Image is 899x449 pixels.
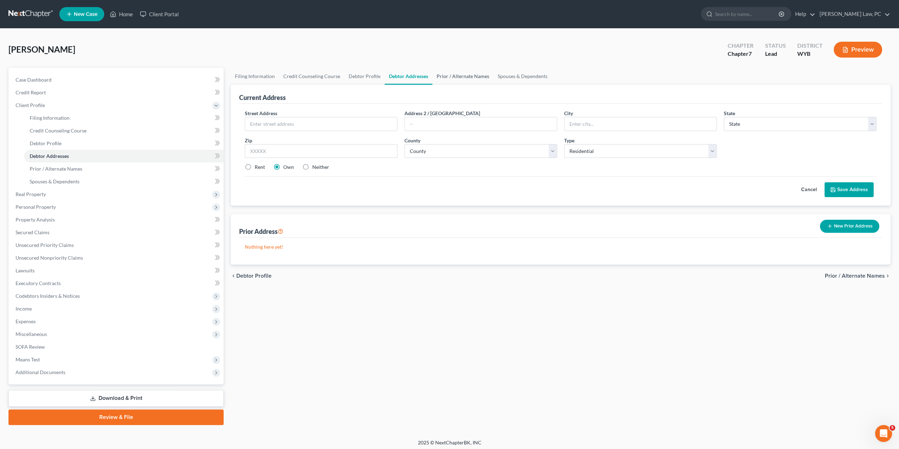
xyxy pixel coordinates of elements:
[749,50,752,57] span: 7
[16,191,46,197] span: Real Property
[16,280,61,286] span: Executory Contracts
[30,166,82,172] span: Prior / Alternate Names
[10,213,224,226] a: Property Analysis
[404,137,420,143] span: County
[239,227,283,236] div: Prior Address
[30,178,79,184] span: Spouses & Dependents
[16,229,49,235] span: Secured Claims
[728,50,753,58] div: Chapter
[16,293,80,299] span: Codebtors Insiders & Notices
[279,68,344,85] a: Credit Counseling Course
[10,86,224,99] a: Credit Report
[10,277,224,290] a: Executory Contracts
[10,239,224,252] a: Unsecured Priority Claims
[834,42,882,58] button: Preview
[824,182,874,197] button: Save Address
[16,267,35,273] span: Lawsuits
[16,204,56,210] span: Personal Property
[10,341,224,353] a: SOFA Review
[432,68,493,85] a: Prior / Alternate Names
[728,42,753,50] div: Chapter
[875,425,892,442] iframe: Intercom live chat
[16,356,40,362] span: Means Test
[792,8,815,20] a: Help
[10,73,224,86] a: Case Dashboard
[10,264,224,277] a: Lawsuits
[564,110,573,116] span: City
[16,89,46,95] span: Credit Report
[30,128,87,134] span: Credit Counseling Course
[312,164,329,171] label: Neither
[10,252,224,264] a: Unsecured Nonpriority Claims
[239,93,286,102] div: Current Address
[24,163,224,175] a: Prior / Alternate Names
[24,112,224,124] a: Filing Information
[16,77,52,83] span: Case Dashboard
[344,68,385,85] a: Debtor Profile
[283,164,294,171] label: Own
[564,137,574,144] label: Type
[136,8,182,20] a: Client Portal
[765,42,786,50] div: Status
[16,102,45,108] span: Client Profile
[16,217,55,223] span: Property Analysis
[820,220,879,233] button: New Prior Address
[255,164,265,171] label: Rent
[16,318,36,324] span: Expenses
[564,117,716,131] input: Enter city...
[724,110,735,116] span: State
[889,425,895,431] span: 5
[231,273,272,279] button: chevron_left Debtor Profile
[765,50,786,58] div: Lead
[793,183,824,197] button: Cancel
[245,243,876,250] p: Nothing here yet!
[236,273,272,279] span: Debtor Profile
[8,44,75,54] span: [PERSON_NAME]
[885,273,891,279] i: chevron_right
[24,175,224,188] a: Spouses & Dependents
[30,140,61,146] span: Debtor Profile
[8,390,224,407] a: Download & Print
[825,273,885,279] span: Prior / Alternate Names
[106,8,136,20] a: Home
[231,273,236,279] i: chevron_left
[245,137,252,143] span: Zip
[231,68,279,85] a: Filing Information
[245,144,397,158] input: XXXXX
[16,306,32,312] span: Income
[405,117,557,131] input: --
[8,409,224,425] a: Review & File
[24,150,224,163] a: Debtor Addresses
[16,255,83,261] span: Unsecured Nonpriority Claims
[825,273,891,279] button: Prior / Alternate Names chevron_right
[16,242,74,248] span: Unsecured Priority Claims
[493,68,552,85] a: Spouses & Dependents
[24,137,224,150] a: Debtor Profile
[10,226,224,239] a: Secured Claims
[16,369,65,375] span: Additional Documents
[16,331,47,337] span: Miscellaneous
[715,7,780,20] input: Search by name...
[74,12,97,17] span: New Case
[30,153,69,159] span: Debtor Addresses
[797,50,822,58] div: WYB
[816,8,890,20] a: [PERSON_NAME] Law, PC
[385,68,432,85] a: Debtor Addresses
[797,42,822,50] div: District
[404,110,480,117] label: Address 2 / [GEOGRAPHIC_DATA]
[24,124,224,137] a: Credit Counseling Course
[245,110,277,116] span: Street Address
[30,115,70,121] span: Filing Information
[16,344,45,350] span: SOFA Review
[245,117,397,131] input: Enter street address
